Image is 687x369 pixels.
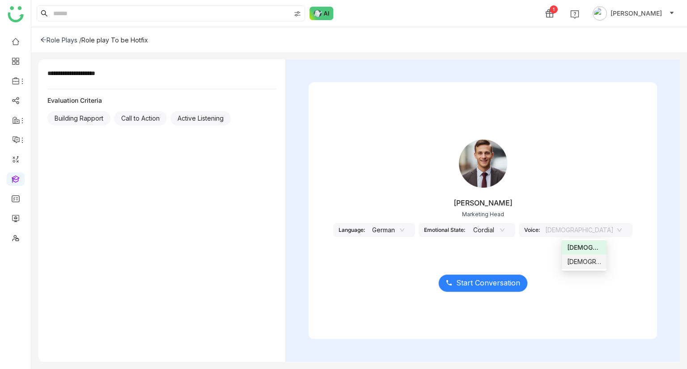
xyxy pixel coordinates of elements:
span: [PERSON_NAME] [611,8,662,18]
img: ask-buddy-normal.svg [310,7,334,20]
button: Start Conversation [438,274,528,292]
div: Evaluation Criteria [47,96,276,104]
div: Role play To be Hotfix [81,36,148,44]
span: Start Conversation [456,277,520,289]
nz-option-item: Male [562,240,606,255]
div: Building Rapport [47,111,110,126]
div: [PERSON_NAME] [454,198,513,207]
div: Call to Action [114,111,167,126]
nz-select-item: Cordial [471,223,505,237]
nz-select-item: German [370,223,404,237]
img: avatar [593,6,607,21]
img: male.png [455,136,511,191]
div: Emotional State: [424,226,465,233]
div: Voice: [524,226,540,233]
div: [DEMOGRAPHIC_DATA] [567,257,601,267]
nz-select-item: Male [545,223,622,237]
img: logo [8,6,24,22]
div: Active Listening [170,111,231,126]
div: [DEMOGRAPHIC_DATA] [567,243,601,252]
div: Role Plays / [40,36,81,44]
div: Language: [339,226,365,233]
button: [PERSON_NAME] [591,6,676,21]
div: Marketing Head [462,211,504,218]
img: help.svg [570,10,579,19]
nz-option-item: Female [562,255,606,269]
img: search-type.svg [294,10,301,17]
div: 1 [550,5,558,13]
